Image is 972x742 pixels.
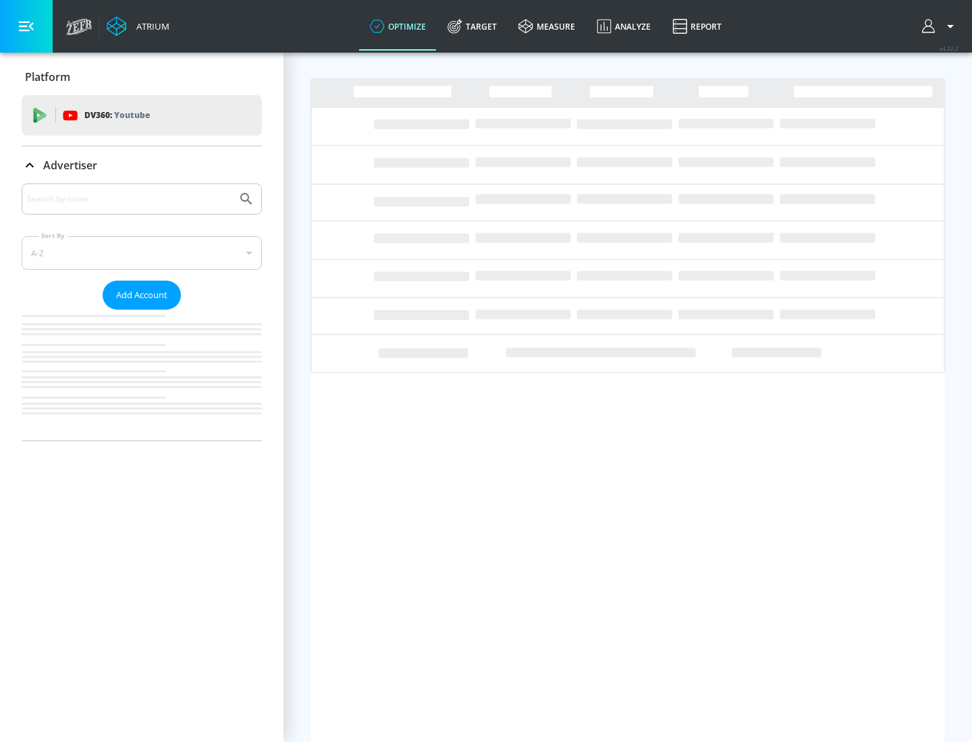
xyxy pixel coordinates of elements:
a: Atrium [107,16,169,36]
div: Platform [22,58,262,96]
a: optimize [359,2,437,51]
p: Platform [25,69,70,84]
a: Analyze [586,2,661,51]
div: Advertiser [22,146,262,184]
p: DV360: [84,108,150,123]
button: Add Account [103,281,181,310]
span: v 4.22.2 [940,45,959,52]
span: Add Account [116,287,167,303]
div: Atrium [131,20,169,32]
label: Sort By [38,231,67,240]
a: Report [661,2,732,51]
nav: list of Advertiser [22,310,262,440]
input: Search by name [27,190,232,208]
a: Target [437,2,508,51]
a: measure [508,2,586,51]
div: DV360: Youtube [22,95,262,136]
p: Youtube [114,108,150,122]
p: Advertiser [43,158,97,173]
div: A-Z [22,236,262,270]
div: Advertiser [22,183,262,440]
